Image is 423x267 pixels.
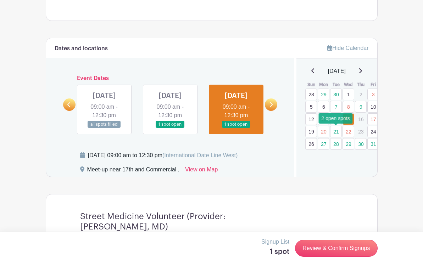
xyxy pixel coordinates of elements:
a: 28 [330,138,342,150]
a: 9 [355,101,367,113]
a: 6 [318,101,329,113]
a: 28 [305,89,317,100]
a: 1 [343,89,354,100]
a: 17 [367,113,379,125]
a: 31 [367,138,379,150]
a: 29 [343,138,354,150]
a: Hide Calendar [327,45,368,51]
h6: Dates and locations [55,45,108,52]
a: 24 [367,126,379,137]
a: Review & Confirm Signups [295,240,377,257]
p: 16 [355,114,367,125]
a: 26 [305,138,317,150]
p: 2 [355,89,367,100]
th: Fri [367,81,379,88]
a: 20 [318,126,329,137]
a: 22 [343,126,354,137]
a: 12 [305,113,317,125]
a: 5 [305,101,317,113]
a: 27 [318,138,329,150]
h4: Street Medicine Volunteer (Provider: [PERSON_NAME], MD) [80,211,275,232]
div: [DATE] 09:00 am to 12:30 pm [88,151,238,160]
div: Meet-up near 17th and Commercial , [87,165,180,177]
a: 30 [355,138,367,150]
a: 13 [318,113,329,125]
a: View on Map [185,165,218,177]
th: Wed [342,81,355,88]
span: [DATE] [328,67,346,75]
p: 23 [355,126,367,137]
th: Mon [317,81,330,88]
span: (International Date Line West) [162,152,238,158]
div: 2 open spots [319,113,353,124]
th: Tue [330,81,342,88]
h5: 1 spot [261,248,289,256]
a: 3 [367,89,379,100]
h6: Event Dates [76,75,265,82]
a: 10 [367,101,379,113]
a: 30 [330,89,342,100]
a: 7 [330,101,342,113]
a: 21 [330,126,342,137]
a: 8 [343,101,354,113]
th: Sun [305,81,317,88]
a: 29 [318,89,329,100]
a: 19 [305,126,317,137]
p: Signup List [261,238,289,246]
th: Thu [355,81,367,88]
